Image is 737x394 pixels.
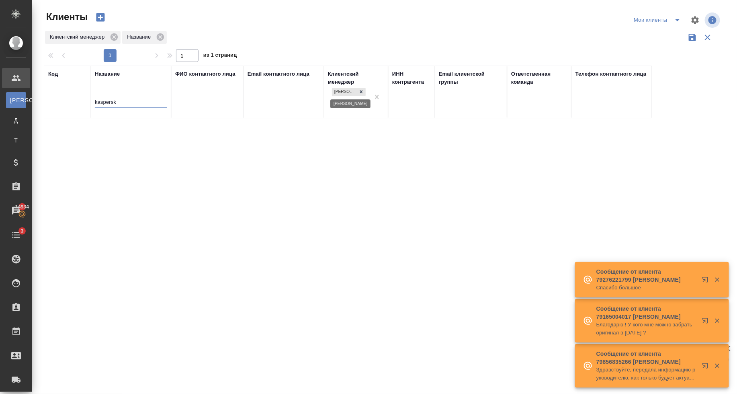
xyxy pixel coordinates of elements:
[16,227,28,235] span: 3
[10,136,22,144] span: Т
[575,70,647,78] div: Телефон контактного лица
[6,112,26,128] a: Д
[709,317,725,324] button: Закрыть
[2,201,30,221] a: 14934
[439,70,503,86] div: Email клиентской группы
[596,350,697,366] p: Сообщение от клиента 79856835266 [PERSON_NAME]
[91,10,110,24] button: Создать
[10,116,22,124] span: Д
[127,33,154,41] p: Название
[697,358,717,377] button: Открыть в новой вкладке
[332,88,357,96] div: [PERSON_NAME]
[328,70,384,86] div: Клиентский менеджер
[203,50,237,62] span: из 1 страниц
[632,14,686,27] div: split button
[596,268,697,284] p: Сообщение от клиента 79276221799 [PERSON_NAME]
[2,225,30,245] a: 3
[175,70,235,78] div: ФИО контактного лица
[392,70,431,86] div: ИНН контрагента
[596,366,697,382] p: Здравствуйте, передала информацию руководителю, как только будует актуально, связемся с вами
[44,10,88,23] span: Клиенты
[697,313,717,332] button: Открыть в новой вкладке
[709,276,725,283] button: Закрыть
[511,70,567,86] div: Ответственная команда
[686,10,705,30] span: Настроить таблицу
[6,92,26,108] a: [PERSON_NAME]
[596,305,697,321] p: Сообщение от клиента 79165004017 [PERSON_NAME]
[50,33,107,41] p: Клиентский менеджер
[248,70,309,78] div: Email контактного лица
[685,30,700,45] button: Сохранить фильтры
[10,203,34,211] span: 14934
[705,12,722,28] span: Посмотреть информацию
[122,31,167,44] div: Название
[45,31,121,44] div: Клиентский менеджер
[95,70,120,78] div: Название
[48,70,58,78] div: Код
[697,272,717,291] button: Открыть в новой вкладке
[700,30,715,45] button: Сбросить фильтры
[596,284,697,292] p: Спасибо большое
[10,96,22,104] span: [PERSON_NAME]
[596,321,697,337] p: Благодарю ! У кого мне можно забрать оригинал в [DATE] ?
[709,362,725,369] button: Закрыть
[6,132,26,149] a: Т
